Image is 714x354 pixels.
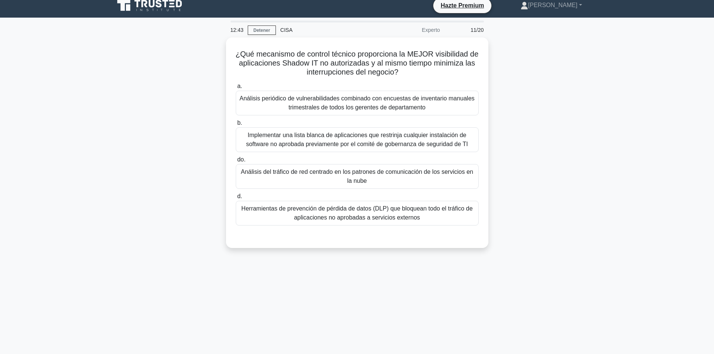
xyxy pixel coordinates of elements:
font: Análisis periódico de vulnerabilidades combinado con encuestas de inventario manuales trimestrale... [239,95,475,111]
font: ¿Qué mecanismo de control técnico proporciona la MEJOR visibilidad de aplicaciones Shadow IT no a... [235,50,478,76]
font: Detener [253,28,270,33]
a: Hazte Premium [436,1,489,10]
font: Análisis del tráfico de red centrado en los patrones de comunicación de los servicios en la nube [241,169,473,184]
font: CISA [280,27,293,33]
font: 12:43 [231,27,244,33]
font: 11/20 [470,27,483,33]
font: b. [237,119,242,126]
font: [PERSON_NAME] [528,2,578,8]
font: Implementar una lista blanca de aplicaciones que restrinja cualquier instalación de software no a... [246,132,468,147]
font: d. [237,193,242,199]
font: do. [237,156,245,163]
a: Detener [248,25,276,35]
font: Herramientas de prevención de pérdida de datos (DLP) que bloquean todo el tráfico de aplicaciones... [241,205,473,221]
font: Experto [422,27,440,33]
font: Hazte Premium [441,2,484,9]
font: a. [237,83,242,89]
